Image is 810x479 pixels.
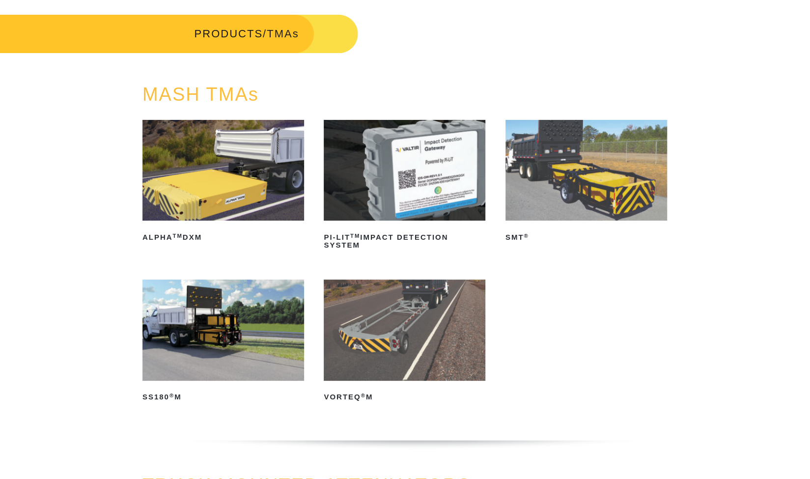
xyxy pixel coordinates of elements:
[324,120,485,254] a: PI-LITTMImpact Detection System
[195,28,263,40] a: PRODUCTS
[361,393,366,398] sup: ®
[142,84,259,105] a: MASH TMAs
[324,280,485,405] a: VORTEQ®M
[267,28,299,40] span: TMAs
[173,233,183,239] sup: TM
[505,229,667,245] h2: SMT
[142,120,304,245] a: ALPHATMDXM
[142,390,304,405] h2: SS180 M
[350,233,360,239] sup: TM
[169,393,174,398] sup: ®
[324,390,485,405] h2: VORTEQ M
[524,233,529,239] sup: ®
[142,280,304,405] a: SS180®M
[505,120,667,245] a: SMT®
[142,229,304,245] h2: ALPHA DXM
[324,229,485,253] h2: PI-LIT Impact Detection System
